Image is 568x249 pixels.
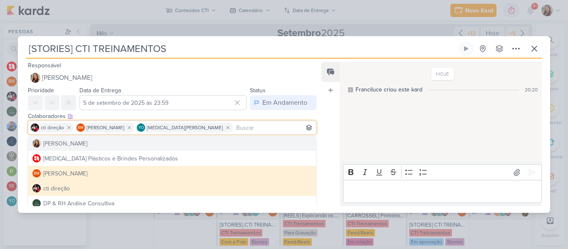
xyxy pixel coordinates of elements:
label: Data de Entrega [79,87,121,94]
div: cti direção [43,184,70,193]
label: Prioridade [28,87,54,94]
div: [PERSON_NAME] [43,139,87,148]
div: Franciluce criou este kard [356,85,422,94]
img: DP & RH Análise Consultiva [32,199,41,207]
div: Editor editing area: main [343,180,542,203]
div: DP & RH Análise Consultiva [43,199,114,208]
button: [PERSON_NAME] [28,70,316,85]
input: Select a date [79,95,247,110]
div: Editor toolbar [343,164,542,180]
span: cti direção [41,124,64,131]
button: [PERSON_NAME] [28,136,316,151]
img: cti direção [31,123,39,132]
button: DP & RH Análise Consultiva [28,196,316,211]
label: Status [250,87,266,94]
img: Allegra Plásticos e Brindes Personalizados [32,154,41,163]
button: Em Andamento [250,95,316,110]
span: [MEDICAL_DATA][PERSON_NAME] [147,124,223,131]
input: Kard Sem Título [26,41,457,56]
div: Beth Monteiro [32,169,41,178]
img: Franciluce Carvalho [30,73,40,83]
label: Responsável [28,62,61,69]
div: 20:20 [525,86,538,94]
img: Franciluce Carvalho [32,139,41,148]
div: Ligar relógio [463,45,469,52]
span: [PERSON_NAME] [42,73,92,83]
div: Yasmin Oliveira [137,123,145,132]
button: BM [PERSON_NAME] [28,166,316,181]
p: BM [78,126,84,130]
p: BM [34,172,40,176]
div: [MEDICAL_DATA] Plásticos e Brindes Personalizados [43,154,178,163]
p: YO [138,126,144,130]
button: [MEDICAL_DATA] Plásticos e Brindes Personalizados [28,151,316,166]
div: Em Andamento [262,98,307,108]
input: Buscar [235,123,314,133]
div: Colaboradores [28,112,316,121]
div: [PERSON_NAME] [43,169,87,178]
button: cti direção [28,181,316,196]
span: [PERSON_NAME] [86,124,124,131]
img: cti direção [32,184,41,192]
div: Beth Monteiro [77,123,85,132]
